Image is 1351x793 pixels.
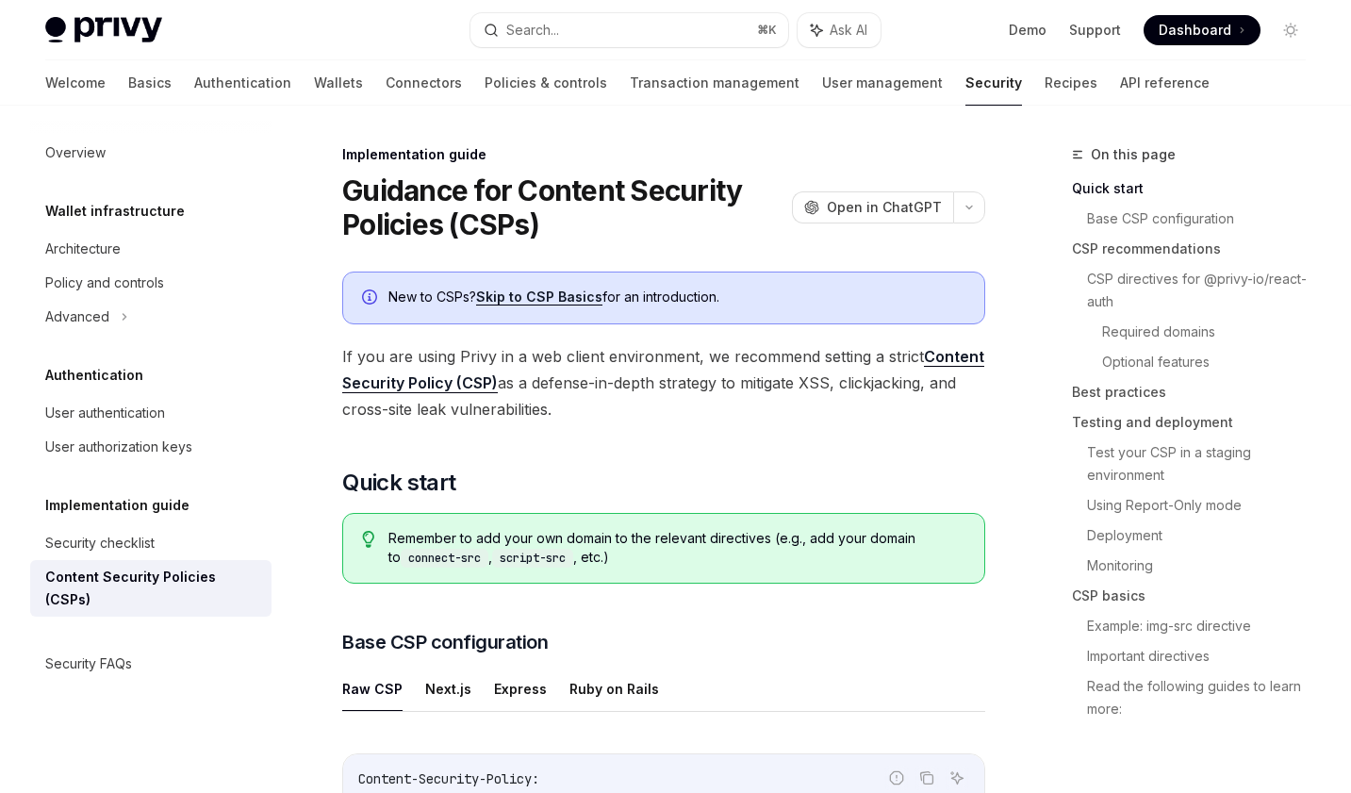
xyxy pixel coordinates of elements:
[1087,671,1321,724] a: Read the following guides to learn more:
[128,60,172,106] a: Basics
[1072,234,1321,264] a: CSP recommendations
[45,141,106,164] div: Overview
[569,667,659,711] button: Ruby on Rails
[45,200,185,223] h5: Wallet infrastructure
[1087,520,1321,551] a: Deployment
[1087,551,1321,581] a: Monitoring
[1144,15,1260,45] a: Dashboard
[1069,21,1121,40] a: Support
[757,23,777,38] span: ⌘ K
[342,145,985,164] div: Implementation guide
[945,766,969,790] button: Ask AI
[30,560,272,617] a: Content Security Policies (CSPs)
[45,238,121,260] div: Architecture
[1159,21,1231,40] span: Dashboard
[45,364,143,387] h5: Authentication
[386,60,462,106] a: Connectors
[830,21,867,40] span: Ask AI
[45,402,165,424] div: User authentication
[388,529,966,568] span: Remember to add your own domain to the relevant directives (e.g., add your domain to , , etc.)
[45,272,164,294] div: Policy and controls
[470,13,788,47] button: Search...⌘K
[45,653,132,675] div: Security FAQs
[1072,407,1321,438] a: Testing and deployment
[45,566,260,611] div: Content Security Policies (CSPs)
[1102,317,1321,347] a: Required domains
[314,60,363,106] a: Wallets
[1087,264,1321,317] a: CSP directives for @privy-io/react-auth
[30,647,272,681] a: Security FAQs
[1072,377,1321,407] a: Best practices
[362,531,375,548] svg: Tip
[45,306,109,328] div: Advanced
[1120,60,1210,106] a: API reference
[342,629,548,655] span: Base CSP configuration
[1087,438,1321,490] a: Test your CSP in a staging environment
[822,60,943,106] a: User management
[1087,611,1321,641] a: Example: img-src directive
[401,549,488,568] code: connect-src
[792,191,953,223] button: Open in ChatGPT
[494,667,547,711] button: Express
[362,289,381,308] svg: Info
[388,288,965,308] div: New to CSPs? for an introduction.
[485,60,607,106] a: Policies & controls
[798,13,881,47] button: Ask AI
[1072,173,1321,204] a: Quick start
[45,60,106,106] a: Welcome
[476,289,602,306] a: Skip to CSP Basics
[630,60,799,106] a: Transaction management
[45,17,162,43] img: light logo
[425,667,471,711] button: Next.js
[45,494,189,517] h5: Implementation guide
[30,396,272,430] a: User authentication
[30,232,272,266] a: Architecture
[45,532,155,554] div: Security checklist
[358,770,539,787] span: Content-Security-Policy:
[342,343,985,422] span: If you are using Privy in a web client environment, we recommend setting a strict as a defense-in...
[1009,21,1046,40] a: Demo
[1102,347,1321,377] a: Optional features
[1072,581,1321,611] a: CSP basics
[506,19,559,41] div: Search...
[30,136,272,170] a: Overview
[1087,204,1321,234] a: Base CSP configuration
[492,549,573,568] code: script-src
[194,60,291,106] a: Authentication
[827,198,942,217] span: Open in ChatGPT
[965,60,1022,106] a: Security
[914,766,939,790] button: Copy the contents from the code block
[1045,60,1097,106] a: Recipes
[30,526,272,560] a: Security checklist
[1276,15,1306,45] button: Toggle dark mode
[45,436,192,458] div: User authorization keys
[30,430,272,464] a: User authorization keys
[1087,490,1321,520] a: Using Report-Only mode
[884,766,909,790] button: Report incorrect code
[30,266,272,300] a: Policy and controls
[342,667,403,711] button: Raw CSP
[342,173,784,241] h1: Guidance for Content Security Policies (CSPs)
[1091,143,1176,166] span: On this page
[342,468,455,498] span: Quick start
[1087,641,1321,671] a: Important directives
